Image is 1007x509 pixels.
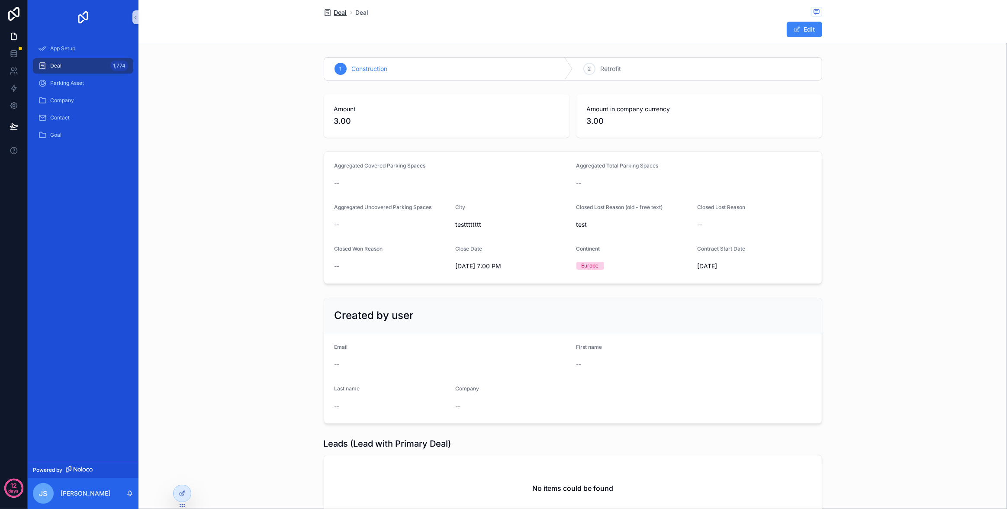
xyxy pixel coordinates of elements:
span: -- [335,402,340,410]
span: Contract Start Date [697,245,745,252]
span: testttttttt [455,220,569,229]
h2: No items could be found [532,483,613,493]
a: Parking Asset [33,75,133,91]
span: App Setup [50,45,75,52]
div: scrollable content [28,35,138,154]
a: Deal1,774 [33,58,133,74]
span: [DATE] 7:00 PM [455,262,569,271]
span: Company [50,97,74,104]
span: -- [335,262,340,271]
p: 12 [10,481,17,490]
span: Amount [334,105,559,113]
span: -- [576,179,582,187]
span: -- [335,179,340,187]
span: Closed Lost Reason (old - free text) [576,204,663,210]
span: Company [455,385,479,392]
span: -- [697,220,702,229]
a: Deal [324,8,347,17]
a: Deal [356,8,369,17]
img: App logo [76,10,90,24]
a: App Setup [33,41,133,56]
span: test [576,220,691,229]
span: 3.00 [334,115,559,127]
span: -- [335,220,340,229]
a: Contact [33,110,133,126]
span: -- [335,360,340,369]
span: Powered by [33,467,62,474]
span: Amount in company currency [587,105,812,113]
span: First name [576,344,602,350]
span: Last name [335,385,360,392]
h1: Leads (Lead with Primary Deal) [324,438,451,450]
span: -- [576,360,582,369]
a: Powered by [28,462,138,478]
span: 2 [588,65,591,72]
span: Deal [50,62,61,69]
span: Aggregated Covered Parking Spaces [335,162,426,169]
span: Close Date [455,245,482,252]
span: [DATE] [697,262,811,271]
span: Goal [50,132,61,139]
span: Aggregated Total Parking Spaces [576,162,659,169]
a: Goal [33,127,133,143]
span: Email [335,344,348,350]
span: Construction [352,64,388,73]
button: Edit [787,22,822,37]
a: Company [33,93,133,108]
span: Closed Won Reason [335,245,383,252]
p: [PERSON_NAME] [61,489,110,498]
span: Continent [576,245,600,252]
span: City [455,204,465,210]
div: Europe [582,262,599,270]
span: Parking Asset [50,80,84,87]
span: JS [39,488,48,499]
span: Contact [50,114,70,121]
span: Closed Lost Reason [697,204,745,210]
div: 1,774 [110,61,128,71]
span: 1 [339,65,341,72]
span: Deal [334,8,347,17]
span: Retrofit [601,64,621,73]
h2: Created by user [335,309,414,322]
p: days [9,485,19,497]
span: 3.00 [587,115,812,127]
span: Aggregated Uncovered Parking Spaces [335,204,432,210]
span: -- [455,402,460,410]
